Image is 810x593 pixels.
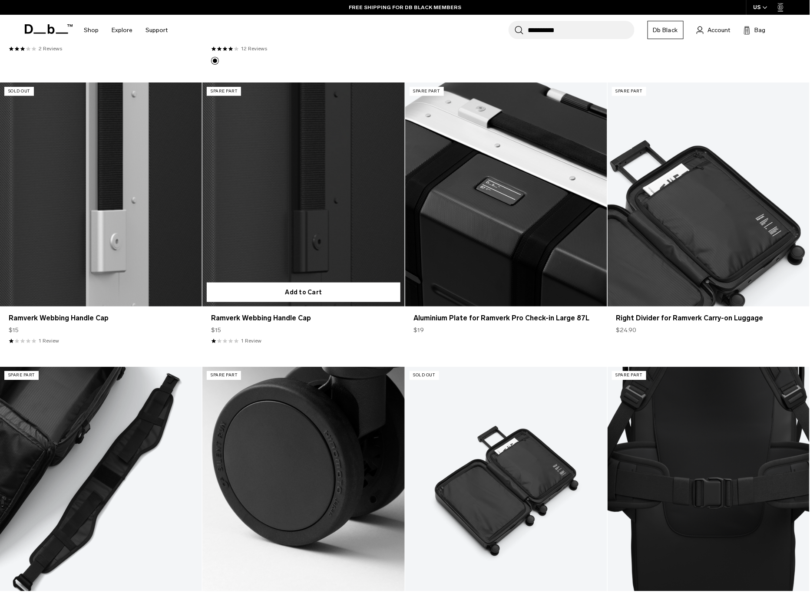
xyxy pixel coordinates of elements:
[414,326,424,335] span: $19
[648,21,684,39] a: Db Black
[744,25,766,35] button: Bag
[708,26,731,35] span: Account
[349,3,462,11] a: FREE SHIPPING FOR DB BLACK MEMBERS
[39,45,62,53] a: 2 reviews
[207,371,241,380] p: Spare Part
[9,326,19,335] span: $15
[84,15,99,46] a: Shop
[202,367,404,591] a: Luggage Wheel Covers 50mm for Carry-on - 2pcs
[612,371,646,380] p: Spare Part
[616,326,637,335] span: $24.90
[608,82,810,307] a: Right Divider for Ramverk Carry-on Luggage
[207,283,400,302] button: Add to Cart
[211,326,221,335] span: $15
[4,87,34,96] p: Sold Out
[211,313,396,323] a: Ramverk Webbing Handle Cap
[241,45,267,53] a: 12 reviews
[414,313,598,323] a: Aluminium Plate for Ramverk Pro Check-in Large 87L
[410,371,439,380] p: Sold Out
[612,87,646,96] p: Spare Part
[9,313,193,323] a: Ramverk Webbing Handle Cap
[241,337,261,345] a: 1 reviews
[410,87,444,96] p: Spare Part
[146,15,168,46] a: Support
[39,337,59,345] a: 1 reviews
[112,15,133,46] a: Explore
[405,367,607,591] a: Divider Set for Ramverk Pro Carry-on Luggage
[4,371,39,380] p: Spare Part
[405,82,607,307] a: Aluminium Plate for Ramverk Pro Check-in Large 87L
[608,367,810,591] a: Hip Belt for Skate Duffel 65L
[616,313,801,323] a: Right Divider for Ramverk Carry-on Luggage
[202,82,404,307] a: Ramverk Webbing Handle Cap
[697,25,731,35] a: Account
[207,87,241,96] p: Spare Part
[755,26,766,35] span: Bag
[78,15,175,46] nav: Main Navigation
[211,57,219,65] button: Black Out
